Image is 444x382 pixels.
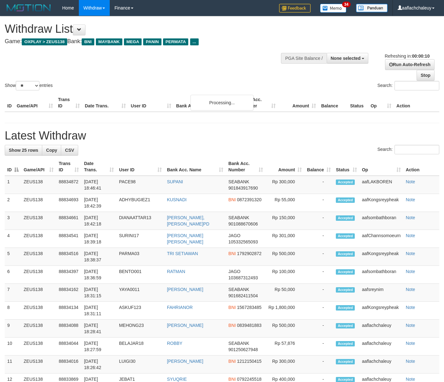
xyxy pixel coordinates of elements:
[266,230,304,248] td: Rp 301,000
[304,284,333,302] td: -
[336,305,355,311] span: Accepted
[21,194,56,212] td: ZEUS138
[56,194,81,212] td: 88834693
[228,293,258,298] span: Copy 901682411504 to clipboard
[21,158,56,176] th: Game/API: activate to sort column ascending
[359,302,403,320] td: aafKongsreypheak
[406,251,415,256] a: Note
[228,221,258,226] span: Copy 901088670606 to clipboard
[46,148,57,153] span: Copy
[237,251,262,256] span: Copy 1792902872 to clipboard
[16,81,39,90] select: Showentries
[304,194,333,212] td: -
[336,323,355,328] span: Accepted
[164,158,226,176] th: Bank Acc. Name: activate to sort column ascending
[5,248,21,266] td: 5
[228,179,249,184] span: SEABANK
[5,338,21,356] td: 10
[336,215,355,221] span: Accepted
[304,248,333,266] td: -
[228,287,249,292] span: SEABANK
[266,194,304,212] td: Rp 55,000
[281,53,326,64] div: PGA Site Balance /
[56,266,81,284] td: 88834397
[81,338,116,356] td: [DATE] 18:27:59
[116,284,164,302] td: YAYA0011
[320,4,347,13] img: Button%20Memo.svg
[266,158,304,176] th: Amount: activate to sort column ascending
[336,197,355,203] span: Accepted
[266,284,304,302] td: Rp 50,000
[336,269,355,275] span: Accepted
[228,377,236,382] span: BNI
[56,356,81,373] td: 88834016
[304,212,333,230] td: -
[359,212,403,230] td: aafsombathboran
[406,377,415,382] a: Note
[82,38,94,45] span: BNI
[56,212,81,230] td: 88834661
[266,248,304,266] td: Rp 500,000
[81,266,116,284] td: [DATE] 18:36:59
[5,302,21,320] td: 8
[5,81,53,90] label: Show entries
[304,320,333,338] td: -
[81,176,116,194] td: [DATE] 18:46:41
[406,179,415,184] a: Note
[359,176,403,194] td: aafLAKBOREN
[238,94,278,112] th: Bank Acc. Number
[82,94,128,112] th: Date Trans.
[5,158,21,176] th: ID: activate to sort column descending
[237,359,262,364] span: Copy 1212150415 to clipboard
[279,4,311,13] img: Feedback.jpg
[228,269,240,274] span: JAGO
[228,359,236,364] span: BNI
[116,266,164,284] td: BENTO001
[359,320,403,338] td: aaflachchaleuy
[237,377,262,382] span: Copy 0792245518 to clipboard
[403,158,439,176] th: Action
[304,356,333,373] td: -
[394,81,439,90] input: Search:
[228,305,236,310] span: BNI
[406,323,415,328] a: Note
[167,305,193,310] a: FAHRIANOR
[56,176,81,194] td: 88834872
[228,197,236,202] span: BNI
[5,38,290,45] h4: Game: Bank:
[336,180,355,185] span: Accepted
[304,302,333,320] td: -
[406,305,415,310] a: Note
[336,341,355,346] span: Accepted
[5,145,42,156] a: Show 25 rows
[406,269,415,274] a: Note
[61,145,78,156] a: CSV
[167,377,187,382] a: SYUQRIE
[81,320,116,338] td: [DATE] 18:28:41
[304,230,333,248] td: -
[228,341,249,346] span: SEABANK
[21,302,56,320] td: ZEUS138
[228,185,258,191] span: Copy 901843917690 to clipboard
[266,176,304,194] td: Rp 300,000
[331,56,361,61] span: None selected
[116,158,164,176] th: User ID: activate to sort column ascending
[318,94,348,112] th: Balance
[5,176,21,194] td: 1
[385,59,435,70] a: Run Auto-Refresh
[5,3,53,13] img: MOTION_logo.png
[167,215,209,226] a: [PERSON_NAME], [PERSON_NAME]PD
[5,212,21,230] td: 3
[304,176,333,194] td: -
[167,233,203,244] a: [PERSON_NAME] [PERSON_NAME]
[237,305,262,310] span: Copy 1567283485 to clipboard
[56,338,81,356] td: 88834044
[167,269,185,274] a: RATMAN
[336,359,355,364] span: Accepted
[163,38,189,45] span: PERMATA
[81,212,116,230] td: [DATE] 18:42:18
[417,70,435,81] a: Stop
[14,94,56,112] th: Game/API
[21,284,56,302] td: ZEUS138
[56,320,81,338] td: 88834088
